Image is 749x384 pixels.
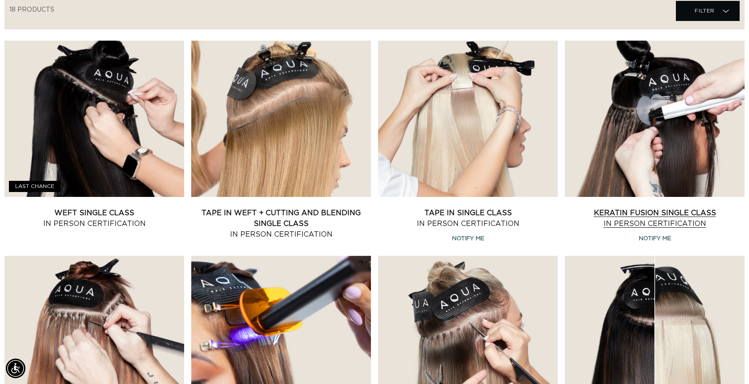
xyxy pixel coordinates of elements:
iframe: Chat Widget [704,341,749,384]
a: Keratin Fusion Single Class In Person Certification [565,208,745,229]
a: Weft Single Class In Person Certification [4,208,184,229]
span: 18 products [9,7,54,13]
a: Tape In Single Class In Person Certification [378,208,558,229]
summary: Filter [676,1,740,21]
div: Accessibility Menu [6,359,25,378]
a: Tape In Weft + Cutting and Blending Single Class In Person Certification [191,208,371,240]
span: Filter [695,2,715,19]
